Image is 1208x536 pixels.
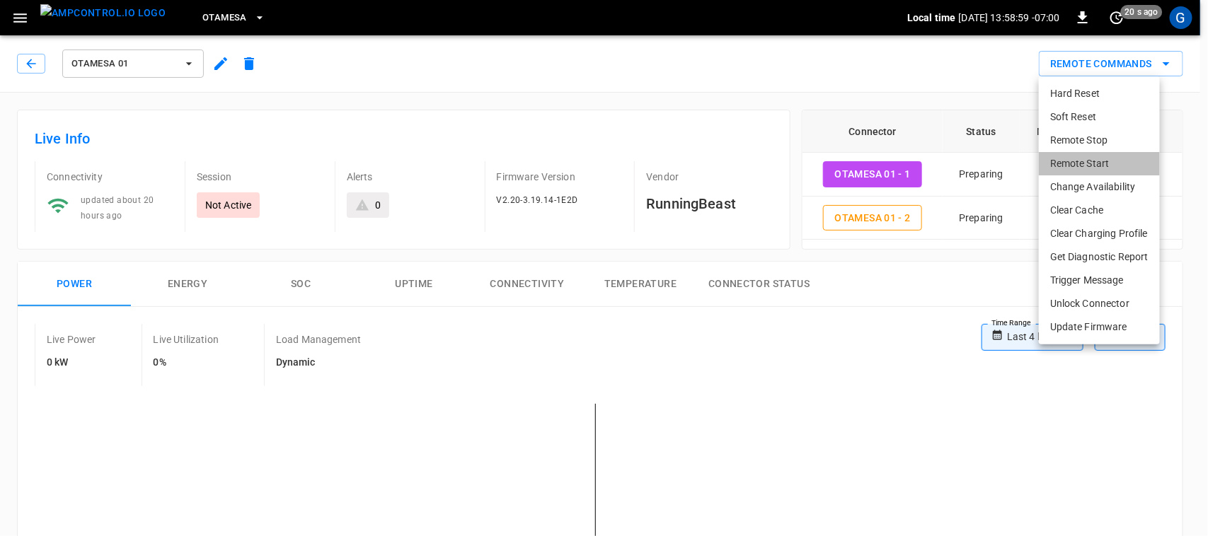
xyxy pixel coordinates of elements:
[1039,315,1160,339] li: Update Firmware
[1039,175,1160,199] li: Change Availability
[1039,222,1160,245] li: Clear Charging Profile
[1039,292,1160,315] li: Unlock Connector
[1039,129,1160,152] li: Remote Stop
[1039,245,1160,269] li: Get Diagnostic Report
[1039,199,1160,222] li: Clear Cache
[1039,269,1160,292] li: Trigger Message
[1039,105,1160,129] li: Soft Reset
[1039,152,1160,175] li: Remote Start
[1039,82,1160,105] li: Hard Reset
